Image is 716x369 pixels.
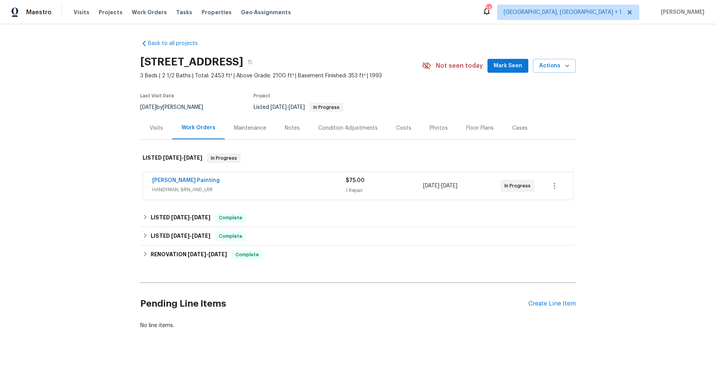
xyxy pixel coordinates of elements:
[192,215,210,220] span: [DATE]
[140,103,212,112] div: by [PERSON_NAME]
[466,124,494,132] div: Floor Plans
[140,105,156,110] span: [DATE]
[436,62,483,70] span: Not seen today
[140,58,243,66] h2: [STREET_ADDRESS]
[494,61,522,71] span: Mark Seen
[140,209,576,227] div: LISTED [DATE]-[DATE]Complete
[140,40,214,47] a: Back to all projects
[318,124,378,132] div: Condition Adjustments
[487,59,528,73] button: Mark Seen
[208,154,240,162] span: In Progress
[254,105,343,110] span: Listed
[151,250,227,259] h6: RENOVATION
[441,183,457,189] span: [DATE]
[208,252,227,257] span: [DATE]
[140,146,576,170] div: LISTED [DATE]-[DATE]In Progress
[152,178,220,183] a: [PERSON_NAME] Painting
[504,8,622,16] span: [GEOGRAPHIC_DATA], [GEOGRAPHIC_DATA] + 1
[140,322,576,329] div: No line items.
[202,8,232,16] span: Properties
[658,8,704,16] span: [PERSON_NAME]
[423,183,439,189] span: [DATE]
[171,233,190,239] span: [DATE]
[171,215,190,220] span: [DATE]
[533,59,576,73] button: Actions
[271,105,287,110] span: [DATE]
[396,124,411,132] div: Costs
[216,232,245,240] span: Complete
[140,245,576,264] div: RENOVATION [DATE]-[DATE]Complete
[423,182,457,190] span: -
[152,186,346,194] span: HANDYMAN, BRN_AND_LRR
[140,94,174,98] span: Last Visit Date
[171,233,210,239] span: -
[243,55,257,69] button: Copy Address
[234,124,266,132] div: Maintenance
[74,8,89,16] span: Visits
[99,8,123,16] span: Projects
[346,178,365,183] span: $75.00
[188,252,206,257] span: [DATE]
[151,232,210,241] h6: LISTED
[132,8,167,16] span: Work Orders
[171,215,210,220] span: -
[140,72,422,80] span: 3 Beds | 2 1/2 Baths | Total: 2453 ft² | Above Grade: 2100 ft² | Basement Finished: 353 ft² | 1993
[285,124,300,132] div: Notes
[528,300,576,307] div: Create Line Item
[140,227,576,245] div: LISTED [DATE]-[DATE]Complete
[310,105,343,110] span: In Progress
[289,105,305,110] span: [DATE]
[486,5,491,12] div: 13
[163,155,182,160] span: [DATE]
[163,155,202,160] span: -
[504,182,534,190] span: In Progress
[271,105,305,110] span: -
[150,124,163,132] div: Visits
[176,10,192,15] span: Tasks
[232,251,262,259] span: Complete
[151,213,210,222] h6: LISTED
[182,124,215,132] div: Work Orders
[140,286,528,322] h2: Pending Line Items
[216,214,245,222] span: Complete
[26,8,52,16] span: Maestro
[143,154,202,163] h6: LISTED
[241,8,291,16] span: Geo Assignments
[184,155,202,160] span: [DATE]
[188,252,227,257] span: -
[192,233,210,239] span: [DATE]
[254,94,271,98] span: Project
[512,124,528,132] div: Cases
[539,61,570,71] span: Actions
[430,124,448,132] div: Photos
[346,187,423,194] div: 1 Repair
